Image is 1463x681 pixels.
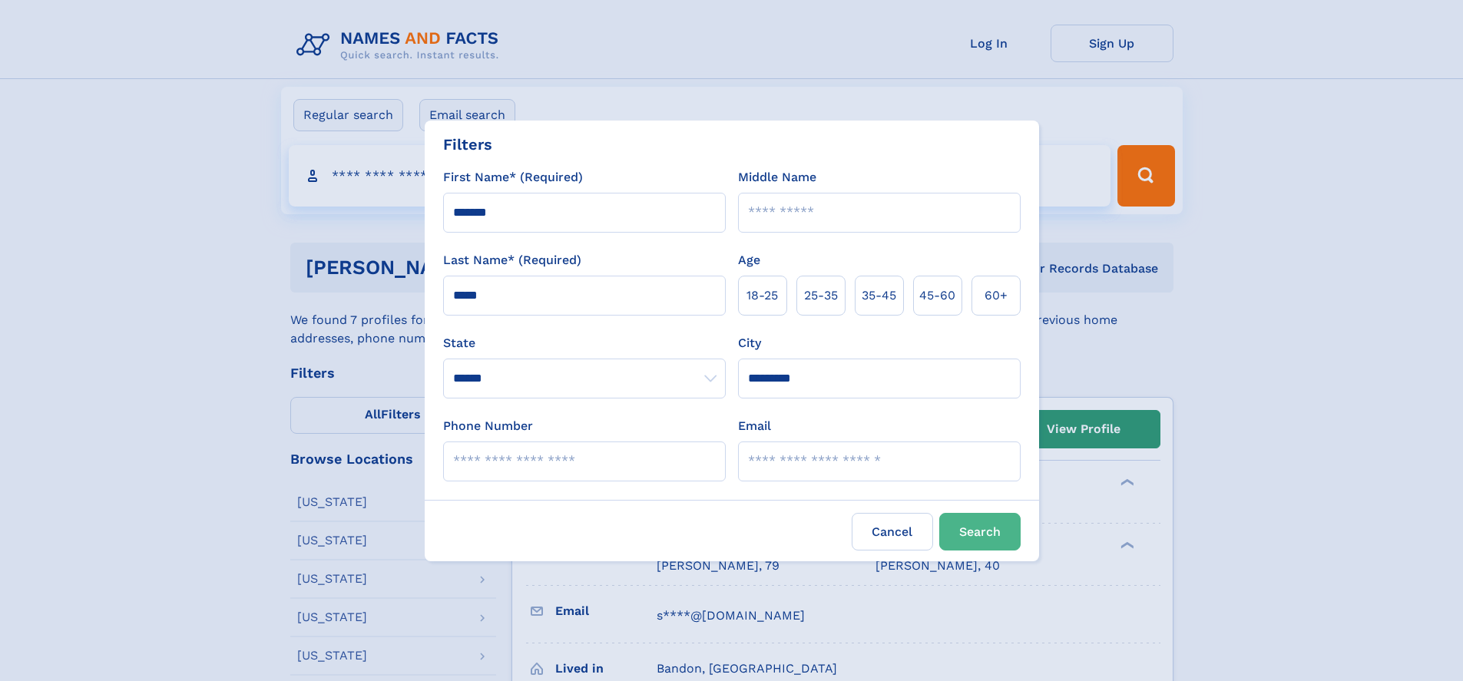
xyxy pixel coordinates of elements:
div: Filters [443,133,492,156]
label: City [738,334,761,352]
label: Age [738,251,760,269]
span: 60+ [985,286,1008,305]
span: 25‑35 [804,286,838,305]
label: Last Name* (Required) [443,251,581,269]
label: First Name* (Required) [443,168,583,187]
label: State [443,334,726,352]
span: 45‑60 [919,286,955,305]
label: Phone Number [443,417,533,435]
label: Middle Name [738,168,816,187]
label: Email [738,417,771,435]
label: Cancel [852,513,933,550]
span: 35‑45 [862,286,896,305]
button: Search [939,513,1021,550]
span: 18‑25 [746,286,778,305]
